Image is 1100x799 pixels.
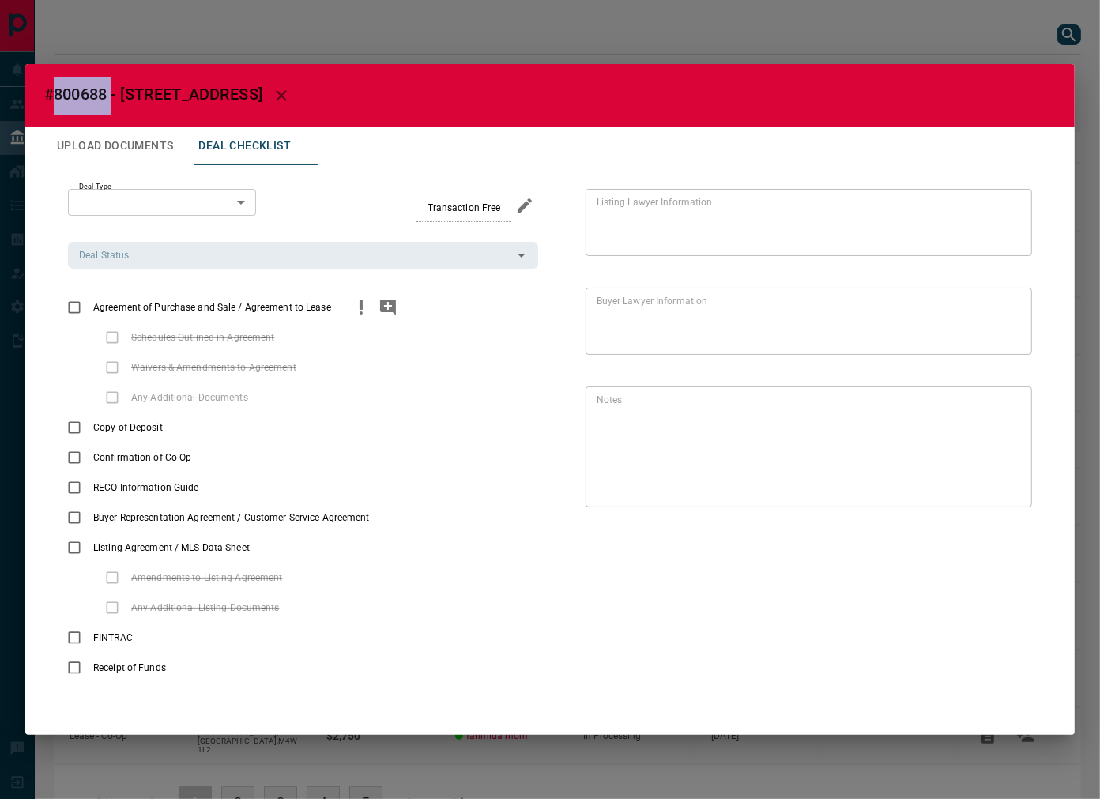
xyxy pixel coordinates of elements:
[89,420,167,435] span: Copy of Deposit
[89,450,195,465] span: Confirmation of Co-Op
[597,195,1015,249] textarea: text field
[186,127,303,165] button: Deal Checklist
[127,360,300,375] span: Waivers & Amendments to Agreement
[44,85,262,104] span: #800688 - [STREET_ADDRESS]
[89,631,137,645] span: FINTRAC
[89,541,254,555] span: Listing Agreement / MLS Data Sheet
[89,300,335,315] span: Agreement of Purchase and Sale / Agreement to Lease
[375,292,401,322] button: add note
[597,393,1015,500] textarea: text field
[127,390,252,405] span: Any Additional Documents
[510,244,533,266] button: Open
[127,571,287,585] span: Amendments to Listing Agreement
[127,330,279,345] span: Schedules Outlined in Agreement
[127,601,284,615] span: Any Additional Listing Documents
[348,292,375,322] button: priority
[89,661,170,675] span: Receipt of Funds
[79,182,111,192] label: Deal Type
[68,189,256,216] div: -
[89,481,202,495] span: RECO Information Guide
[597,294,1015,348] textarea: text field
[89,511,374,525] span: Buyer Representation Agreement / Customer Service Agreement
[511,192,538,219] button: edit
[44,127,186,165] button: Upload Documents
